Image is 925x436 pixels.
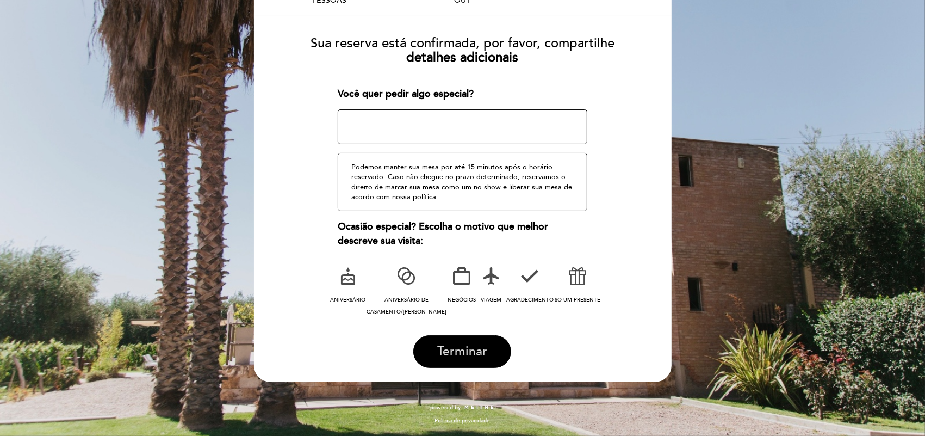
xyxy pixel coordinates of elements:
[413,335,511,368] button: Terminar
[407,50,519,65] b: detalhes adicionais
[437,344,487,359] span: Terminar
[311,35,614,51] span: Sua reserva está confirmada, por favor, compartilhe
[431,404,461,412] span: powered by
[481,297,501,303] span: VIAGEM
[555,297,600,303] span: SO UM PRESENTE
[506,297,554,303] span: AGRADECIMENTO
[431,404,495,412] a: powered by
[338,153,587,211] div: Podemos manter sua mesa por até 15 minutos após o horário reservado. Caso não chegue no prazo det...
[338,220,587,248] div: Ocasião especial? Escolha o motivo que melhor descreve sua visita:
[338,87,587,101] div: Você quer pedir algo especial?
[330,297,365,303] span: ANIVERSÁRIO
[367,297,446,316] span: ANIVERSÁRIO DE CASAMENTO/[PERSON_NAME]
[448,297,476,303] span: NEGÓCIOS
[464,405,495,410] img: MEITRE
[434,417,490,425] a: Política de privacidade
